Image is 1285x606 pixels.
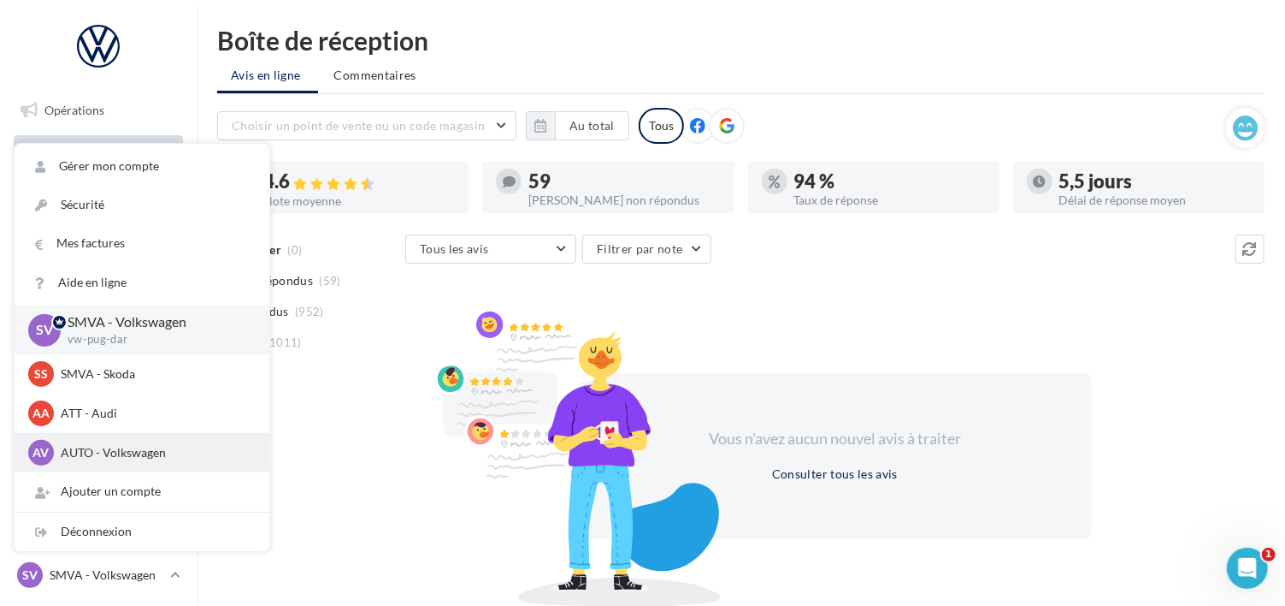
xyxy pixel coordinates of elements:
[794,194,986,206] div: Taux de réponse
[14,559,183,591] a: SV SMVA - Volkswagen
[217,27,1264,53] div: Boîte de réception
[1059,194,1251,206] div: Délai de réponse moyen
[10,392,186,443] a: ASSETS PERSONNALISABLES
[34,365,48,383] span: SS
[233,272,313,289] span: Non répondus
[266,336,302,349] span: (1011)
[526,111,629,140] button: Au total
[334,67,416,84] span: Commentaires
[1227,548,1268,589] iframe: Intercom live chat
[405,235,576,264] button: Tous les avis
[61,405,249,422] p: ATT - Audi
[15,224,269,263] a: Mes factures
[10,264,186,300] a: Contacts
[528,194,720,206] div: [PERSON_NAME] non répondus
[32,405,50,422] span: AA
[15,186,269,224] a: Sécurité
[15,513,269,551] div: Déconnexion
[295,305,324,318] span: (952)
[794,172,986,191] div: 94 %
[263,195,455,207] div: Note moyenne
[320,274,341,288] span: (59)
[765,464,905,484] button: Consulter tous les avis
[10,306,186,342] a: Médiathèque
[688,428,982,450] div: Vous n'avez aucun nouvel avis à traiter
[263,172,455,192] div: 4.6
[61,365,249,383] p: SMVA - Skoda
[217,111,516,140] button: Choisir un point de vente ou un code magasin
[10,92,186,128] a: Opérations
[36,320,53,340] span: SV
[528,172,720,191] div: 59
[68,312,242,332] p: SMVA - Volkswagen
[639,108,684,144] div: Tous
[22,567,38,584] span: SV
[15,147,269,186] a: Gérer mon compte
[582,235,711,264] button: Filtrer par note
[68,332,242,348] p: vw-pug-dar
[10,222,186,258] a: Campagnes
[10,349,186,385] a: Calendrier
[420,241,489,256] span: Tous les avis
[15,472,269,511] div: Ajouter un compte
[44,103,104,117] span: Opérations
[232,118,485,133] span: Choisir un point de vente ou un code magasin
[1059,172,1251,191] div: 5,5 jours
[50,567,163,584] p: SMVA - Volkswagen
[1262,548,1276,561] span: 1
[61,444,249,461] p: AUTO - Volkswagen
[15,264,269,302] a: Aide en ligne
[555,111,629,140] button: Au total
[10,135,186,172] a: Boîte de réception
[10,179,186,215] a: Visibilité en ligne
[33,444,50,461] span: AV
